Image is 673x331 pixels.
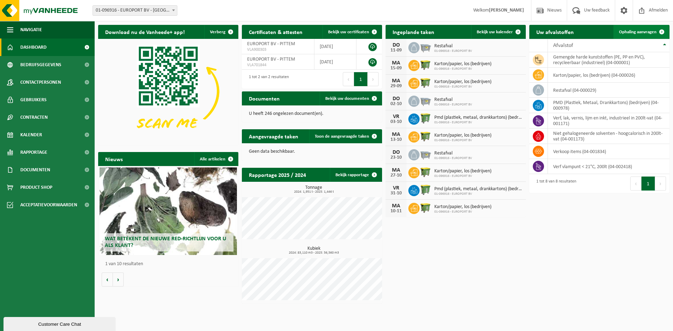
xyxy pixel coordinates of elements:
[434,85,491,89] span: 01-096916 - EUROPORT BV
[389,84,403,89] div: 29-09
[242,129,305,143] h2: Aangevraagde taken
[434,49,472,53] span: 01-096916 - EUROPORT BV
[20,196,77,214] span: Acceptatievoorwaarden
[242,168,313,181] h2: Rapportage 2025 / 2024
[20,21,42,39] span: Navigatie
[389,96,403,102] div: DO
[434,97,472,103] span: Restafval
[420,130,431,142] img: WB-1100-HPE-GN-50
[320,91,381,105] a: Bekijk uw documenten
[20,39,47,56] span: Dashboard
[619,30,657,34] span: Ophaling aanvragen
[434,61,491,67] span: Karton/papier, los (bedrijven)
[315,134,369,139] span: Toon de aangevraagde taken
[314,39,356,54] td: [DATE]
[249,149,375,154] p: Geen data beschikbaar.
[249,111,375,116] p: U heeft 246 ongelezen document(en).
[420,202,431,214] img: WB-1100-HPE-GN-50
[420,148,431,160] img: WB-2500-GAL-GY-01
[247,62,309,68] span: VLA701844
[420,41,431,53] img: WB-2500-GAL-GY-01
[20,179,52,196] span: Product Shop
[204,25,238,39] button: Verberg
[434,204,491,210] span: Karton/papier, los (bedrijven)
[389,173,403,178] div: 27-10
[548,129,669,144] td: niet gehalogeneerde solventen - hoogcalorisch in 200lt-vat (04-001173)
[389,132,403,137] div: MA
[322,25,381,39] a: Bekijk uw certificaten
[20,126,42,144] span: Kalender
[420,166,431,178] img: WB-1100-HPE-GN-50
[489,8,524,13] strong: [PERSON_NAME]
[314,54,356,70] td: [DATE]
[20,144,47,161] span: Rapportage
[4,316,117,331] iframe: chat widget
[389,155,403,160] div: 23-10
[343,72,354,86] button: Previous
[420,77,431,89] img: WB-1100-HPE-GN-50
[105,262,235,267] p: 1 van 10 resultaten
[354,72,368,86] button: 1
[613,25,669,39] a: Ophaling aanvragen
[434,156,472,160] span: 01-096916 - EUROPORT BV
[434,138,491,143] span: 01-096916 - EUROPORT BV
[194,152,238,166] a: Alle artikelen
[98,25,192,39] h2: Download nu de Vanheede+ app!
[471,25,525,39] a: Bekijk uw kalender
[389,119,403,124] div: 03-10
[553,43,573,48] span: Afvalstof
[389,191,403,196] div: 31-10
[247,47,309,53] span: VLA900303
[389,102,403,106] div: 02-10
[247,41,295,47] span: EUROPORT BV - PITTEM
[245,71,289,87] div: 1 tot 2 van 2 resultaten
[434,120,522,125] span: 01-096916 - EUROPORT BV
[245,190,382,194] span: 2024: 1,951 t - 2025: 1,446 t
[389,66,403,71] div: 15-09
[434,151,472,156] span: Restafval
[102,273,113,287] button: Vorige
[105,236,226,248] span: Wat betekent de nieuwe RED-richtlijn voor u als klant?
[420,184,431,196] img: WB-0770-HPE-GN-50
[548,68,669,83] td: karton/papier, los (bedrijven) (04-000026)
[245,246,382,255] h3: Kubiek
[434,168,491,174] span: Karton/papier, los (bedrijven)
[548,83,669,98] td: restafval (04-000029)
[309,129,381,143] a: Toon de aangevraagde taken
[548,159,669,174] td: verf vlampunt < 21°C, 200lt (04-002418)
[389,209,403,214] div: 10-11
[548,98,669,113] td: PMD (Plastiek, Metaal, Drankkartons) (bedrijven) (04-000978)
[389,150,403,155] div: DO
[389,48,403,53] div: 11-09
[20,74,61,91] span: Contactpersonen
[548,52,669,68] td: gemengde harde kunststoffen (PE, PP en PVC), recycleerbaar (industrieel) (04-000001)
[477,30,513,34] span: Bekijk uw kalender
[93,5,177,16] span: 01-096916 - EUROPORT BV - PITTEM
[20,109,48,126] span: Contracten
[389,60,403,66] div: MA
[420,59,431,71] img: WB-1100-HPE-GN-50
[386,25,441,39] h2: Ingeplande taken
[434,186,522,192] span: Pmd (plastiek, metaal, drankkartons) (bedrijven)
[434,115,522,120] span: Pmd (plastiek, metaal, drankkartons) (bedrijven)
[210,30,225,34] span: Verberg
[529,25,581,39] h2: Uw afvalstoffen
[100,167,237,255] a: Wat betekent de nieuwe RED-richtlijn voor u als klant?
[434,210,491,214] span: 01-096916 - EUROPORT BV
[434,79,491,85] span: Karton/papier, los (bedrijven)
[245,185,382,194] h3: Tonnage
[434,133,491,138] span: Karton/papier, los (bedrijven)
[113,273,124,287] button: Volgende
[245,251,382,255] span: 2024: 83,110 m3 - 2025: 56,560 m3
[325,96,369,101] span: Bekijk uw documenten
[630,177,641,191] button: Previous
[420,95,431,106] img: WB-2500-GAL-GY-01
[98,152,130,166] h2: Nieuws
[641,177,655,191] button: 1
[389,114,403,119] div: VR
[20,161,50,179] span: Documenten
[328,30,369,34] span: Bekijk uw certificaten
[330,168,381,182] a: Bekijk rapportage
[368,72,379,86] button: Next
